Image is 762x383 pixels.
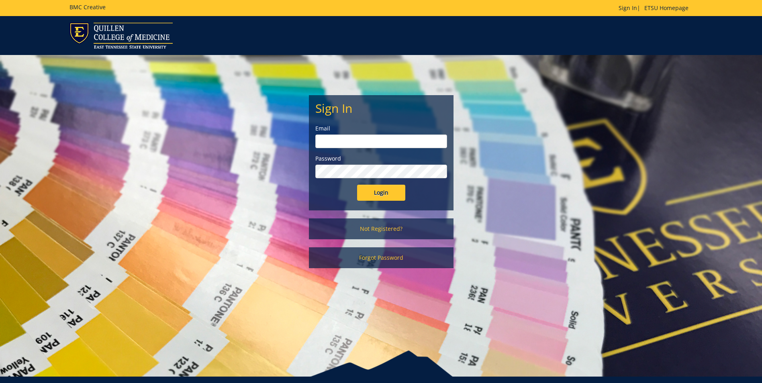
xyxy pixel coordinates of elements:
[69,4,106,10] h5: BMC Creative
[619,4,637,12] a: Sign In
[315,102,447,115] h2: Sign In
[315,124,447,132] label: Email
[619,4,693,12] p: |
[315,155,447,163] label: Password
[69,22,173,49] img: ETSU logo
[309,247,454,268] a: Forgot Password
[309,218,454,239] a: Not Registered?
[357,185,405,201] input: Login
[640,4,693,12] a: ETSU Homepage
